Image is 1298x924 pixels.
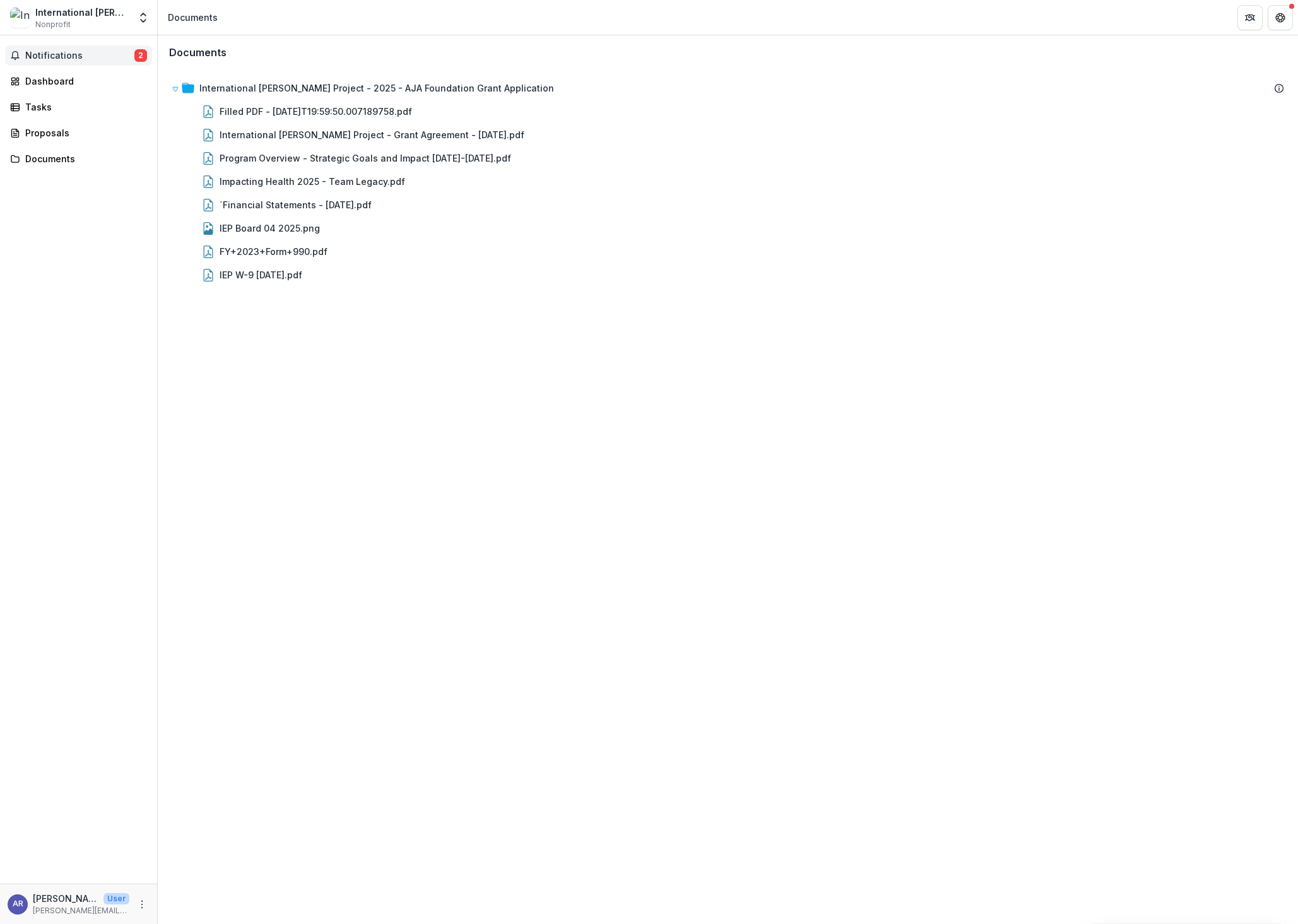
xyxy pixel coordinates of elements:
[25,152,142,165] div: Documents
[35,6,129,19] div: International [PERSON_NAME] Project
[168,11,218,24] div: Documents
[169,47,227,59] h3: Documents
[5,148,152,169] a: Documents
[220,198,372,211] div: `Financial Statements - [DATE].pdf
[1268,5,1293,30] button: Get Help
[134,897,150,912] button: More
[220,268,302,281] div: IEP W-9 [DATE].pdf
[167,193,1289,216] div: `Financial Statements - [DATE].pdf
[199,81,554,95] div: International [PERSON_NAME] Project - 2025 - AJA Foundation Grant Application
[167,146,1289,170] div: Program Overview - Strategic Goals and Impact [DATE]-[DATE].pdf
[25,126,142,139] div: Proposals
[134,5,152,30] button: Open entity switcher
[220,128,524,141] div: International [PERSON_NAME] Project - Grant Agreement - [DATE].pdf
[163,8,223,27] nav: breadcrumb
[220,175,405,188] div: Impacting Health 2025 - Team Legacy.pdf
[35,19,71,30] span: Nonprofit
[13,900,23,908] div: Allen Roeseler
[167,76,1289,287] div: International [PERSON_NAME] Project - 2025 - AJA Foundation Grant ApplicationFilled PDF - [DATE]T...
[220,105,412,118] div: Filled PDF - [DATE]T19:59:50.007189758.pdf
[5,122,152,143] a: Proposals
[134,49,147,62] span: 2
[167,100,1289,123] div: Filled PDF - [DATE]T19:59:50.007189758.pdf
[167,216,1289,240] div: IEP Board 04 2025.png
[25,100,142,114] div: Tasks
[167,76,1289,100] div: International [PERSON_NAME] Project - 2025 - AJA Foundation Grant Application
[167,263,1289,287] div: IEP W-9 [DATE].pdf
[5,97,152,117] a: Tasks
[220,222,320,235] div: IEP Board 04 2025.png
[167,170,1289,193] div: Impacting Health 2025 - Team Legacy.pdf
[25,74,142,88] div: Dashboard
[220,151,511,165] div: Program Overview - Strategic Goals and Impact [DATE]-[DATE].pdf
[103,893,129,904] p: User
[5,45,152,66] button: Notifications2
[33,892,98,905] p: [PERSON_NAME]
[5,71,152,92] a: Dashboard
[1237,5,1263,30] button: Partners
[10,8,30,28] img: International Esperanza Project
[33,905,129,916] p: [PERSON_NAME][EMAIL_ADDRESS][PERSON_NAME][DOMAIN_NAME]
[25,50,134,61] span: Notifications
[220,245,327,258] div: FY+2023+Form+990.pdf
[167,123,1289,146] div: International [PERSON_NAME] Project - Grant Agreement - [DATE].pdf
[167,240,1289,263] div: FY+2023+Form+990.pdf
